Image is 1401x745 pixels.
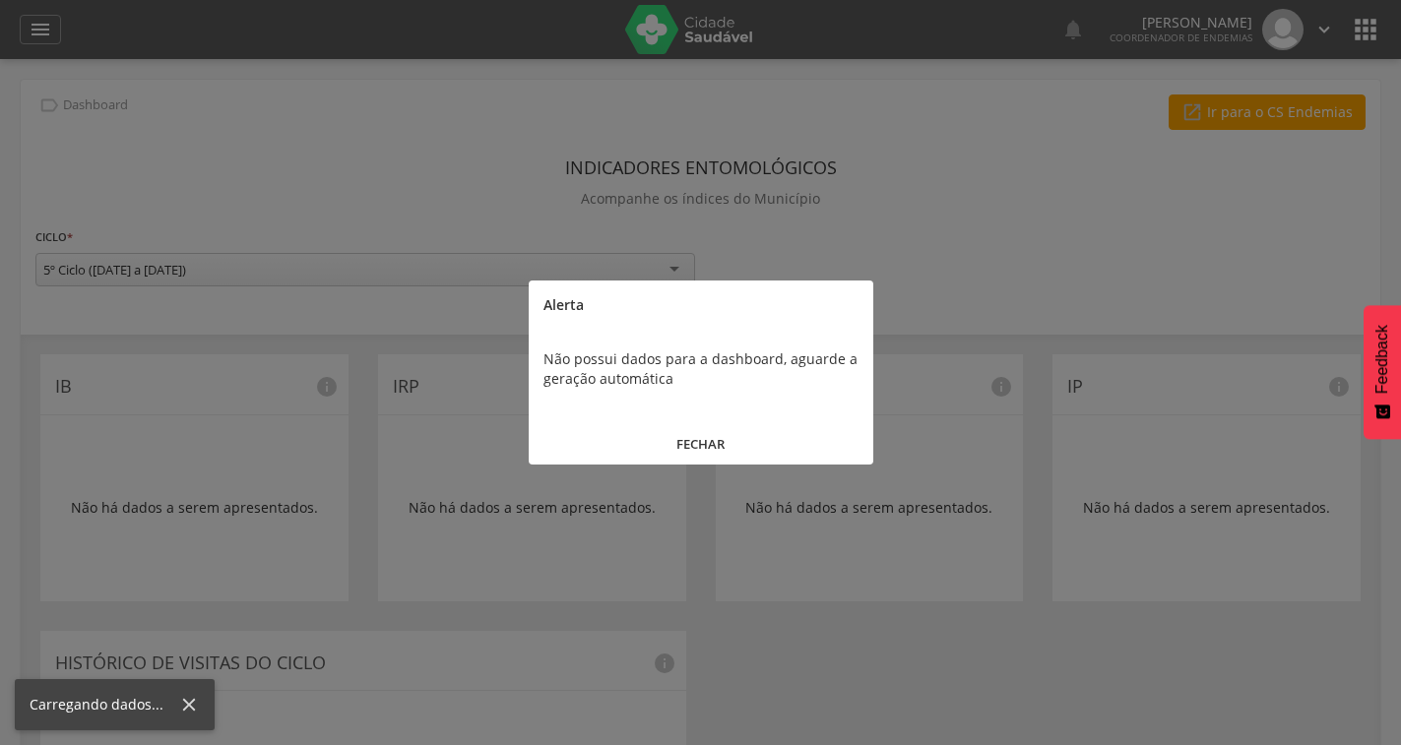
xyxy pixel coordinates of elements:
[30,695,178,714] div: Carregando dados...
[1373,325,1391,394] span: Feedback
[529,280,873,330] div: Alerta
[529,330,873,408] div: Não possui dados para a dashboard, aguarde a geração automática
[1364,305,1401,439] button: Feedback - Mostrar pesquisa
[529,423,873,466] button: FECHAR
